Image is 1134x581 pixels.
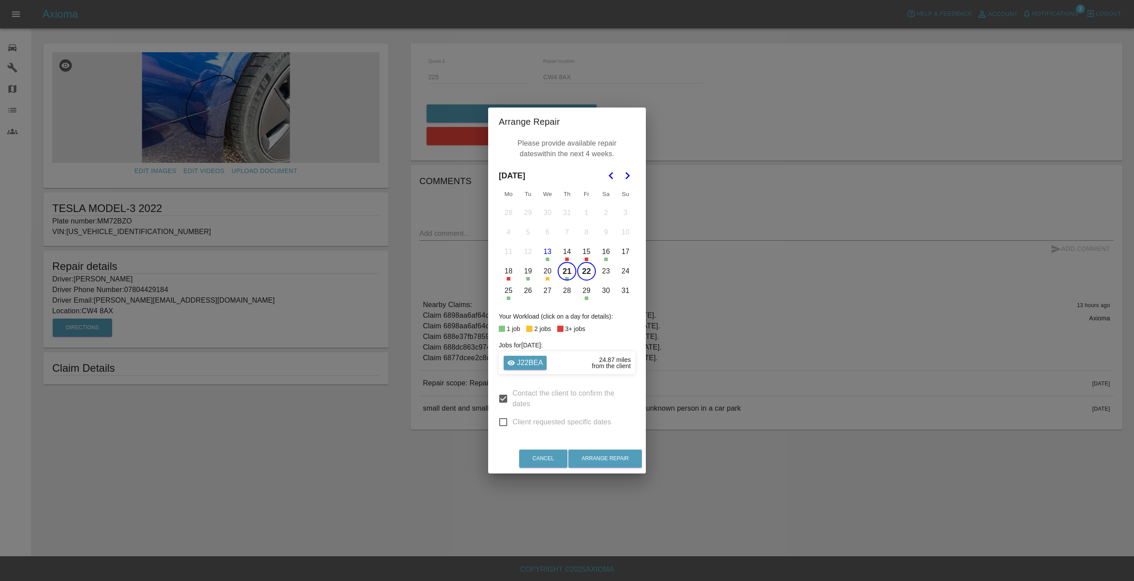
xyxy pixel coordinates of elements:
[616,204,635,222] button: Sunday, August 3rd, 2025
[596,185,616,203] th: Saturday
[519,281,537,300] button: Tuesday, August 26th, 2025
[518,185,538,203] th: Tuesday
[616,262,635,281] button: Sunday, August 24th, 2025
[597,223,615,242] button: Saturday, August 9th, 2025
[616,281,635,300] button: Sunday, August 31st, 2025
[599,357,631,363] div: 24.87 miles
[597,262,615,281] button: Saturday, August 23rd, 2025
[616,242,635,261] button: Sunday, August 17th, 2025
[513,388,628,409] span: Contact the client to confirm the dates
[577,281,596,300] button: Friday, August 29th, 2025
[519,262,537,281] button: Tuesday, August 19th, 2025
[558,281,576,300] button: Thursday, August 28th, 2025
[519,204,537,222] button: Tuesday, July 29th, 2025
[577,223,596,242] button: Friday, August 8th, 2025
[513,417,611,427] span: Client requested specific dates
[577,204,596,222] button: Friday, August 1st, 2025
[619,168,635,184] button: Go to the Next Month
[558,262,576,281] button: Thursday, August 21st, 2025, selected
[577,262,596,281] button: Friday, August 22nd, 2025, selected
[565,323,586,334] div: 3+ jobs
[519,223,537,242] button: Tuesday, August 5th, 2025
[592,363,631,369] div: from the client
[577,185,596,203] th: Friday
[499,311,635,322] div: Your Workload (click on a day for details):
[603,168,619,184] button: Go to the Previous Month
[499,185,518,203] th: Monday
[538,242,557,261] button: Today, Wednesday, August 13th, 2025
[538,223,557,242] button: Wednesday, August 6th, 2025
[519,242,537,261] button: Tuesday, August 12th, 2025
[499,281,518,300] button: Monday, August 25th, 2025
[499,340,635,350] h6: Jobs for [DATE] :
[499,262,518,281] button: Monday, August 18th, 2025
[504,356,547,370] a: J22BEA
[557,185,577,203] th: Thursday
[499,185,635,300] table: August 2025
[499,166,525,185] span: [DATE]
[558,204,576,222] button: Thursday, July 31st, 2025
[558,223,576,242] button: Thursday, August 7th, 2025
[558,242,576,261] button: Thursday, August 14th, 2025
[538,281,557,300] button: Wednesday, August 27th, 2025
[568,450,642,468] button: Arrange Repair
[616,185,635,203] th: Sunday
[517,358,543,368] p: J22BEA
[503,136,631,162] p: Please provide available repair dates within the next 4 weeks.
[538,204,557,222] button: Wednesday, July 30th, 2025
[534,323,551,334] div: 2 jobs
[499,223,518,242] button: Monday, August 4th, 2025
[577,242,596,261] button: Friday, August 15th, 2025
[616,223,635,242] button: Sunday, August 10th, 2025
[597,204,615,222] button: Saturday, August 2nd, 2025
[499,204,518,222] button: Monday, July 28th, 2025
[538,262,557,281] button: Wednesday, August 20th, 2025
[597,242,615,261] button: Saturday, August 16th, 2025
[538,185,557,203] th: Wednesday
[597,281,615,300] button: Saturday, August 30th, 2025
[499,242,518,261] button: Monday, August 11th, 2025
[488,108,646,136] h2: Arrange Repair
[507,323,520,334] div: 1 job
[519,450,567,468] button: Cancel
